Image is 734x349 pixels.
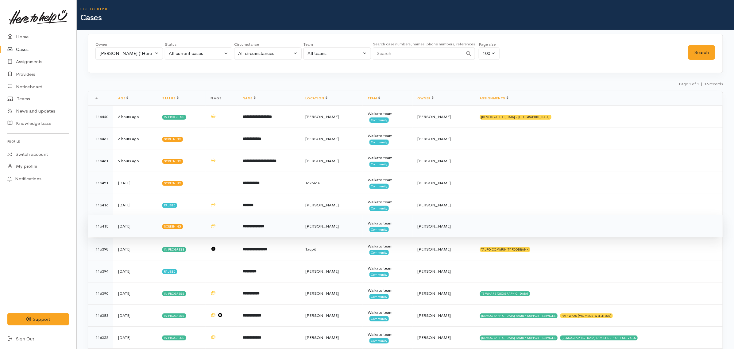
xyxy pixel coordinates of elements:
[418,269,451,274] span: [PERSON_NAME]
[480,96,508,100] a: Assignments
[369,294,389,299] span: Community
[118,96,128,100] a: Age
[368,177,408,183] div: Waikato team
[7,313,69,326] button: Support
[369,316,389,321] span: Community
[368,155,408,161] div: Waikato team
[373,47,463,60] input: Search
[162,115,186,120] div: In progress
[418,313,451,318] span: [PERSON_NAME]
[418,136,451,141] span: [PERSON_NAME]
[88,128,113,150] td: 116437
[480,291,530,296] div: TE WHARE [GEOGRAPHIC_DATA]
[368,243,408,249] div: Waikato team
[113,215,157,237] td: [DATE]
[368,133,408,139] div: Waikato team
[165,47,232,60] button: All current cases
[480,313,558,318] div: [DEMOGRAPHIC_DATA] FAMILY SUPPORT SERVICES
[162,291,186,296] div: In progress
[305,114,339,119] span: [PERSON_NAME]
[95,47,163,60] button: Leinati Lima ('Here to help u')
[303,41,371,48] div: Team
[88,282,113,305] td: 116390
[113,194,157,216] td: [DATE]
[368,287,408,293] div: Waikato team
[113,172,157,194] td: [DATE]
[679,81,723,86] small: Page 1 of 1 16 records
[307,50,361,57] div: All teams
[206,91,238,106] th: Flags
[162,96,179,100] a: Status
[162,181,183,186] div: Screening
[88,91,113,106] th: #
[238,50,292,57] div: All circumstances
[418,291,451,296] span: [PERSON_NAME]
[88,194,113,216] td: 116416
[234,47,302,60] button: All circumstances
[368,199,408,205] div: Waikato team
[369,227,389,232] span: Community
[305,202,339,208] span: [PERSON_NAME]
[369,250,389,255] span: Community
[305,224,339,229] span: [PERSON_NAME]
[113,238,157,260] td: [DATE]
[480,336,558,340] div: [DEMOGRAPHIC_DATA] FAMILY SUPPORT SERVICES
[368,96,380,100] a: Team
[688,45,715,60] button: Search
[113,106,157,128] td: 6 hours ago
[418,180,451,186] span: [PERSON_NAME]
[480,115,551,120] div: [DEMOGRAPHIC_DATA] - [GEOGRAPHIC_DATA]
[162,336,186,340] div: In progress
[373,41,475,47] small: Search case numbers, names, phone numbers, references
[162,269,177,274] div: Paused
[113,305,157,327] td: [DATE]
[305,136,339,141] span: [PERSON_NAME]
[80,13,734,22] h1: Cases
[162,224,183,229] div: Screening
[162,313,186,318] div: In progress
[303,47,371,60] button: All teams
[368,220,408,226] div: Waikato team
[305,313,339,318] span: [PERSON_NAME]
[80,7,734,11] h6: Here to help u
[7,137,69,146] h6: Profile
[88,106,113,128] td: 116440
[113,150,157,172] td: 9 hours ago
[305,335,339,340] span: [PERSON_NAME]
[701,81,702,86] span: |
[418,247,451,252] span: [PERSON_NAME]
[305,247,316,252] span: Taupō
[95,41,163,48] div: Owner
[305,158,339,163] span: [PERSON_NAME]
[305,291,339,296] span: [PERSON_NAME]
[113,282,157,305] td: [DATE]
[88,238,113,260] td: 116398
[305,269,339,274] span: [PERSON_NAME]
[113,327,157,349] td: [DATE]
[162,203,177,208] div: Paused
[418,96,434,100] a: Owner
[162,247,186,252] div: In progress
[369,140,389,144] span: Community
[368,332,408,338] div: Waikato team
[162,137,183,142] div: Screening
[88,305,113,327] td: 116383
[483,50,490,57] div: 100
[369,338,389,343] span: Community
[479,41,500,48] div: Page size
[165,41,232,48] div: Status
[369,206,389,211] span: Community
[369,184,389,189] span: Community
[88,150,113,172] td: 116431
[418,202,451,208] span: [PERSON_NAME]
[480,247,530,252] div: TAUPŌ COMMUNITY FOODBANK
[418,335,451,340] span: [PERSON_NAME]
[305,180,320,186] span: Tokoroa
[560,336,638,340] div: [DEMOGRAPHIC_DATA] FAMILY SUPPORT SERVICES
[369,272,389,277] span: Community
[368,265,408,271] div: Waikato team
[113,128,157,150] td: 6 hours ago
[88,215,113,237] td: 116415
[113,260,157,282] td: [DATE]
[88,260,113,282] td: 116394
